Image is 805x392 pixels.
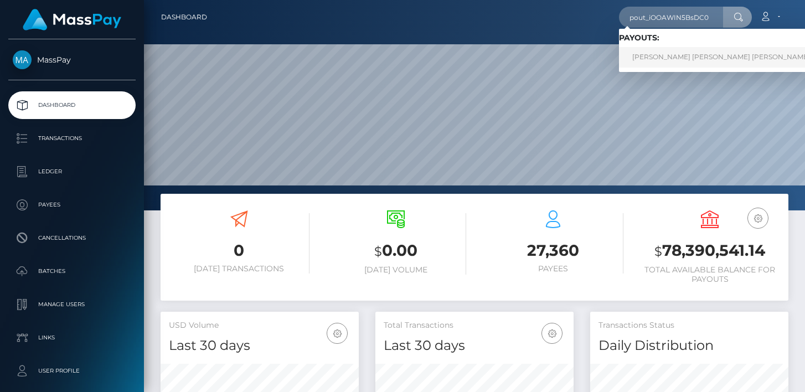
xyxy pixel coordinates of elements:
[169,336,350,355] h4: Last 30 days
[374,244,382,259] small: $
[169,320,350,331] h5: USD Volume
[13,97,131,114] p: Dashboard
[13,230,131,246] p: Cancellations
[13,329,131,346] p: Links
[13,263,131,280] p: Batches
[13,363,131,379] p: User Profile
[598,336,780,355] h4: Daily Distribution
[384,320,565,331] h5: Total Transactions
[384,336,565,355] h4: Last 30 days
[8,91,136,119] a: Dashboard
[8,125,136,152] a: Transactions
[483,240,623,261] h3: 27,360
[13,197,131,213] p: Payees
[8,191,136,219] a: Payees
[169,264,309,274] h6: [DATE] Transactions
[161,6,207,29] a: Dashboard
[640,240,781,262] h3: 78,390,541.14
[654,244,662,259] small: $
[13,130,131,147] p: Transactions
[8,324,136,352] a: Links
[8,224,136,252] a: Cancellations
[13,50,32,69] img: MassPay
[169,240,309,261] h3: 0
[13,163,131,180] p: Ledger
[8,357,136,385] a: User Profile
[619,7,723,28] input: Search...
[8,257,136,285] a: Batches
[8,55,136,65] span: MassPay
[8,158,136,185] a: Ledger
[13,296,131,313] p: Manage Users
[598,320,780,331] h5: Transactions Status
[8,291,136,318] a: Manage Users
[640,265,781,284] h6: Total Available Balance for Payouts
[23,9,121,30] img: MassPay Logo
[326,240,467,262] h3: 0.00
[483,264,623,274] h6: Payees
[326,265,467,275] h6: [DATE] Volume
